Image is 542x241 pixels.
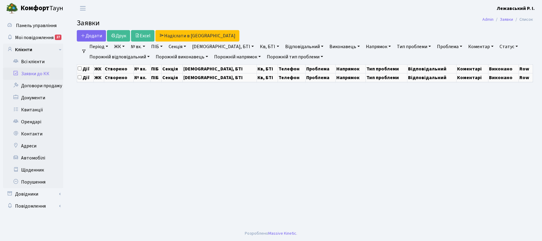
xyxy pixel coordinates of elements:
th: ПІБ [151,73,162,82]
th: ЖК [93,73,104,82]
a: Період [87,42,111,52]
a: ЖК [112,42,127,52]
th: Проблема [305,64,335,73]
b: Комфорт [20,3,49,13]
th: Коментарі [456,73,488,82]
th: Row [519,73,533,82]
th: Тип проблеми [366,64,407,73]
a: Порожній відповідальний [87,52,152,62]
th: ПІБ [151,64,162,73]
a: Коментар [466,42,496,52]
span: Додати [81,32,102,39]
th: Виконано [488,64,519,73]
a: Напрямок [363,42,393,52]
a: Кв, БТІ [257,42,281,52]
a: Excel [131,30,154,42]
a: Адреси [3,140,63,152]
a: Секція [166,42,188,52]
a: Мої повідомлення27 [3,32,63,44]
a: Додати [77,30,106,42]
a: Клієнти [3,44,63,56]
th: Коментарі [456,64,488,73]
a: Лежавський Р. І. [497,5,535,12]
a: Відповідальний [283,42,326,52]
th: № вх. [134,73,151,82]
th: [DEMOGRAPHIC_DATA], БТІ [182,73,257,82]
th: № вх. [134,64,151,73]
th: ЖК [93,64,104,73]
a: Надіслати в [GEOGRAPHIC_DATA] [155,30,239,42]
a: Тип проблеми [394,42,433,52]
th: Проблема [305,73,335,82]
button: Переключити навігацію [75,3,90,13]
th: Кв, БТІ [257,73,278,82]
a: Порушення [3,176,63,188]
th: Дії [77,64,94,73]
a: № вх. [128,42,148,52]
a: Панель управління [3,20,63,32]
div: Розроблено . [245,230,297,237]
a: Щоденник [3,164,63,176]
a: [DEMOGRAPHIC_DATA], БТІ [190,42,256,52]
a: Проблема [435,42,465,52]
a: Повідомлення [3,200,63,212]
a: Довідники [3,188,63,200]
th: Виконано [488,73,519,82]
th: Створено [104,73,134,82]
th: [DEMOGRAPHIC_DATA], БТІ [182,64,257,73]
th: Кв, БТІ [257,64,278,73]
a: Договори продажу [3,80,63,92]
a: Документи [3,92,63,104]
span: Заявки [77,18,100,28]
a: Порожній тип проблеми [264,52,326,62]
li: Список [513,16,533,23]
a: Орендарі [3,116,63,128]
th: Телефон [278,73,306,82]
nav: breadcrumb [473,13,542,26]
a: Заявки до КК [3,68,63,80]
th: Row [519,64,533,73]
span: Таун [20,3,63,14]
a: Всі клієнти [3,56,63,68]
a: Порожній виконавець [153,52,210,62]
th: Створено [104,64,134,73]
a: Admin [482,16,494,23]
a: Квитанції [3,104,63,116]
div: 27 [55,35,61,40]
th: Напрямок [335,73,366,82]
a: ПІБ [149,42,165,52]
a: Порожній напрямок [212,52,263,62]
a: Автомобілі [3,152,63,164]
a: Контакти [3,128,63,140]
span: Панель управління [16,22,57,29]
th: Телефон [278,64,306,73]
a: Massive Kinetic [268,230,296,236]
th: Напрямок [335,64,366,73]
a: Заявки [500,16,513,23]
th: Тип проблеми [366,73,407,82]
img: logo.png [6,2,18,14]
th: Відповідальний [407,73,456,82]
th: Секція [162,64,183,73]
a: Друк [107,30,130,42]
th: Дії [77,73,94,82]
span: Мої повідомлення [15,34,54,41]
th: Секція [162,73,183,82]
th: Відповідальний [407,64,456,73]
a: Статус [497,42,520,52]
a: Виконавець [327,42,362,52]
